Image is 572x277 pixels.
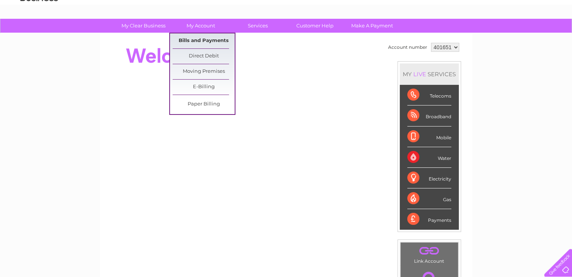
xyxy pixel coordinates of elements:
a: E-Billing [173,80,235,95]
div: Broadband [407,105,451,126]
a: Contact [522,32,540,38]
a: Energy [458,32,475,38]
a: Bills and Payments [173,33,235,48]
td: Account number [386,41,429,54]
a: Moving Premises [173,64,235,79]
div: LIVE [412,71,428,78]
a: My Clear Business [112,19,174,33]
a: Log out [547,32,565,38]
img: logo.png [20,20,58,42]
a: 0333 014 3131 [430,4,482,13]
a: Services [227,19,289,33]
div: MY SERVICES [400,63,459,85]
div: Mobile [407,126,451,147]
div: Water [407,147,451,168]
div: Clear Business is a trading name of Verastar Limited (registered in [GEOGRAPHIC_DATA] No. 3667643... [109,4,464,36]
div: Telecoms [407,85,451,105]
a: Direct Debit [173,49,235,64]
div: Electricity [407,168,451,188]
a: Telecoms [479,32,502,38]
a: Blog [507,32,517,38]
div: Gas [407,188,451,209]
a: Customer Help [284,19,346,33]
a: Water [440,32,454,38]
a: Paper Billing [173,97,235,112]
a: . [402,244,456,257]
td: Link Account [400,242,458,266]
div: Payments [407,209,451,229]
a: My Account [170,19,232,33]
a: Make A Payment [341,19,403,33]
